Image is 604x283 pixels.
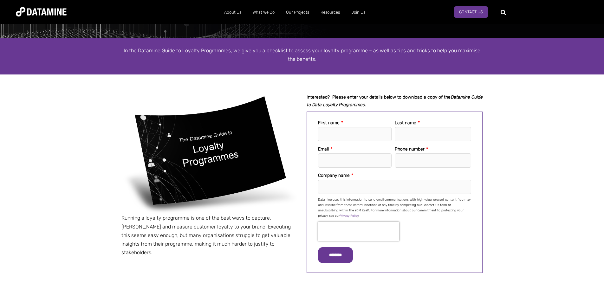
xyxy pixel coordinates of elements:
span: First name [318,120,340,125]
a: Contact Us [454,6,488,18]
a: About Us [218,4,247,21]
a: Resources [315,4,346,21]
a: Privacy Policy [340,214,358,218]
em: Datamine Guide to Data Loyalty Programmes. [307,94,483,107]
span: Phone number [395,146,425,152]
iframe: reCAPTCHA [318,222,399,241]
p: Running a loyalty programme is one of the best ways to capture, [PERSON_NAME] and measure custome... [121,214,297,257]
span: Email [318,146,329,152]
a: Join Us [346,4,371,21]
p: Datamine uses this information to send email communications with high value, relevant content. Yo... [318,197,471,219]
img: loyalty-programmes_mockup [121,93,297,214]
span: Last name [395,120,416,125]
strong: Interested? Please enter your details below to download a copy of the [307,94,483,107]
span: In the Datamine Guide to Loyalty Programmes, we give you a checklist to assess your loyalty progr... [124,48,480,62]
span: Company name [318,173,350,178]
a: What We Do [247,4,280,21]
img: Datamine [16,7,67,16]
a: Our Projects [280,4,315,21]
